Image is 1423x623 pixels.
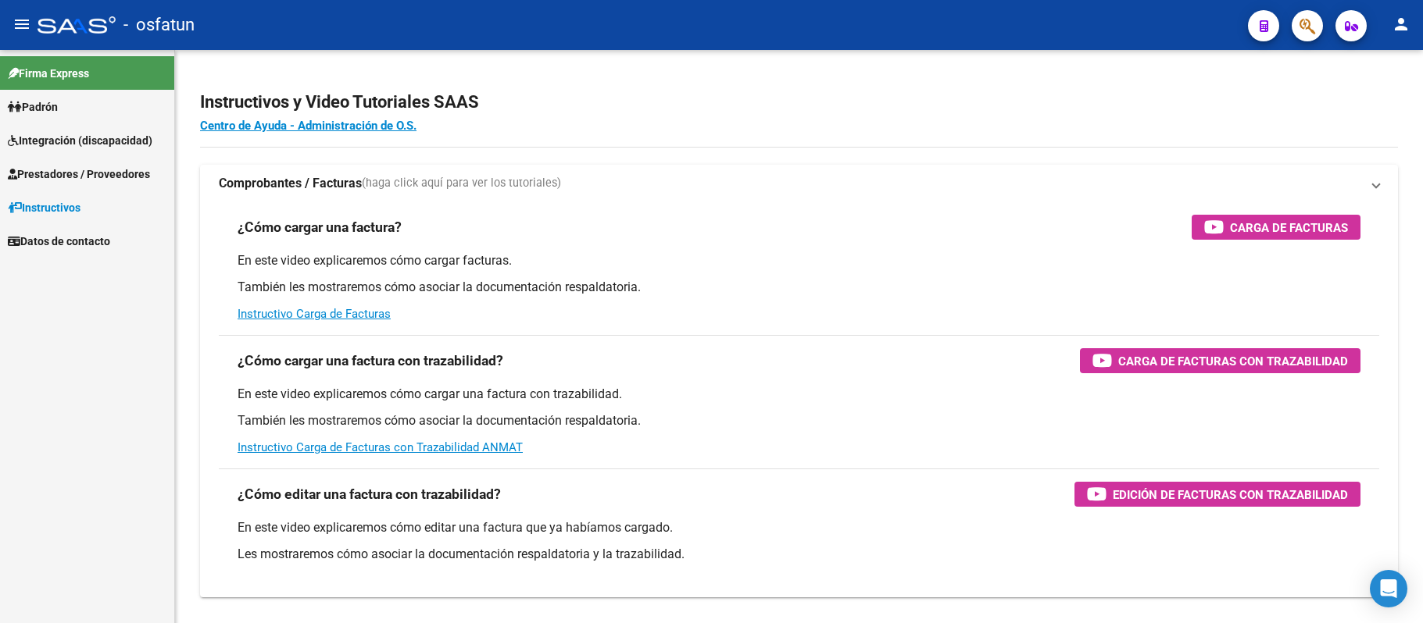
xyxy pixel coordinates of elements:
[8,233,110,250] span: Datos de contacto
[1192,215,1360,240] button: Carga de Facturas
[1074,482,1360,507] button: Edición de Facturas con Trazabilidad
[8,65,89,82] span: Firma Express
[123,8,195,42] span: - osfatun
[8,166,150,183] span: Prestadores / Proveedores
[238,546,1360,563] p: Les mostraremos cómo asociar la documentación respaldatoria y la trazabilidad.
[219,175,362,192] strong: Comprobantes / Facturas
[8,98,58,116] span: Padrón
[238,483,501,505] h3: ¿Cómo editar una factura con trazabilidad?
[238,216,402,238] h3: ¿Cómo cargar una factura?
[1113,485,1348,504] span: Edición de Facturas con Trazabilidad
[8,132,152,149] span: Integración (discapacidad)
[1080,348,1360,373] button: Carga de Facturas con Trazabilidad
[238,440,523,454] a: Instructivo Carga de Facturas con Trazabilidad ANMAT
[200,165,1398,202] mat-expansion-panel-header: Comprobantes / Facturas(haga click aquí para ver los tutoriales)
[1118,351,1348,371] span: Carga de Facturas con Trazabilidad
[238,252,1360,269] p: En este video explicaremos cómo cargar facturas.
[200,202,1398,597] div: Comprobantes / Facturas(haga click aquí para ver los tutoriales)
[200,119,417,133] a: Centro de Ayuda - Administración de O.S.
[1392,15,1410,34] mat-icon: person
[8,199,80,216] span: Instructivos
[362,175,561,192] span: (haga click aquí para ver los tutoriales)
[238,519,1360,536] p: En este video explicaremos cómo editar una factura que ya habíamos cargado.
[238,386,1360,403] p: En este video explicaremos cómo cargar una factura con trazabilidad.
[238,279,1360,296] p: También les mostraremos cómo asociar la documentación respaldatoria.
[238,412,1360,429] p: También les mostraremos cómo asociar la documentación respaldatoria.
[238,350,503,372] h3: ¿Cómo cargar una factura con trazabilidad?
[1370,570,1407,607] div: Open Intercom Messenger
[13,15,31,34] mat-icon: menu
[238,307,391,321] a: Instructivo Carga de Facturas
[1230,218,1348,237] span: Carga de Facturas
[200,87,1398,117] h2: Instructivos y Video Tutoriales SAAS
